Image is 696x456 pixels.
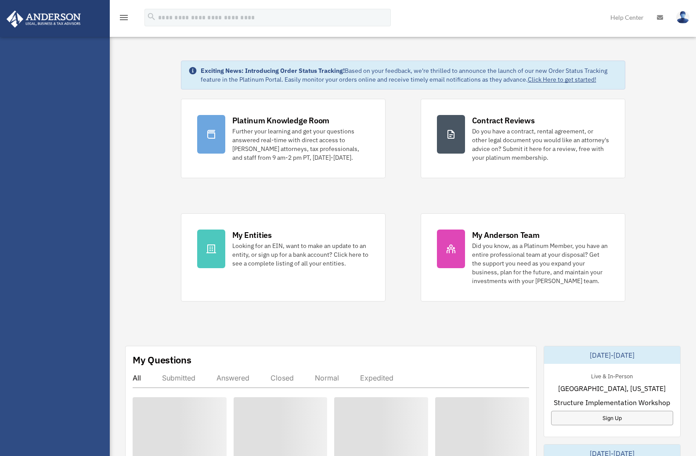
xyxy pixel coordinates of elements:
[119,15,129,23] a: menu
[232,127,369,162] div: Further your learning and get your questions answered real-time with direct access to [PERSON_NAM...
[119,12,129,23] i: menu
[270,373,294,382] div: Closed
[232,230,272,241] div: My Entities
[201,66,618,84] div: Based on your feedback, we're thrilled to announce the launch of our new Order Status Tracking fe...
[544,346,680,364] div: [DATE]-[DATE]
[472,127,609,162] div: Do you have a contract, rental agreement, or other legal document you would like an attorney's ad...
[162,373,195,382] div: Submitted
[232,115,330,126] div: Platinum Knowledge Room
[421,213,625,302] a: My Anderson Team Did you know, as a Platinum Member, you have an entire professional team at your...
[181,213,386,302] a: My Entities Looking for an EIN, want to make an update to an entity, or sign up for a bank accoun...
[472,230,540,241] div: My Anderson Team
[528,75,596,83] a: Click Here to get started!
[4,11,83,28] img: Anderson Advisors Platinum Portal
[558,383,666,394] span: [GEOGRAPHIC_DATA], [US_STATE]
[181,99,386,178] a: Platinum Knowledge Room Further your learning and get your questions answered real-time with dire...
[421,99,625,178] a: Contract Reviews Do you have a contract, rental agreement, or other legal document you would like...
[147,12,156,22] i: search
[676,11,689,24] img: User Pic
[551,411,673,425] a: Sign Up
[201,67,345,75] strong: Exciting News: Introducing Order Status Tracking!
[472,115,535,126] div: Contract Reviews
[315,373,339,382] div: Normal
[216,373,249,382] div: Answered
[472,241,609,285] div: Did you know, as a Platinum Member, you have an entire professional team at your disposal? Get th...
[133,373,141,382] div: All
[554,397,670,408] span: Structure Implementation Workshop
[133,353,191,366] div: My Questions
[584,371,640,380] div: Live & In-Person
[232,241,369,268] div: Looking for an EIN, want to make an update to an entity, or sign up for a bank account? Click her...
[360,373,393,382] div: Expedited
